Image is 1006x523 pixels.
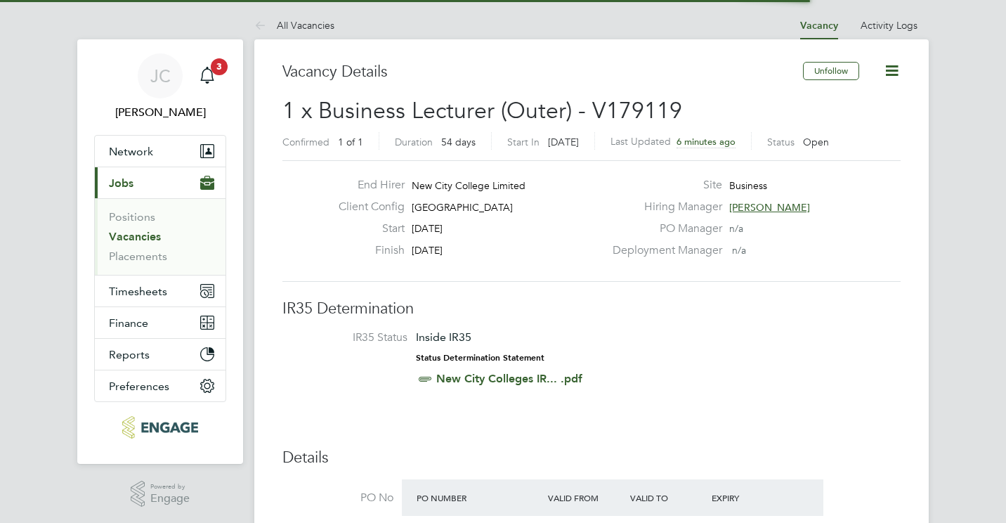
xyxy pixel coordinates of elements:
[109,285,167,298] span: Timesheets
[150,493,190,505] span: Engage
[327,243,405,258] label: Finish
[861,19,917,32] a: Activity Logs
[729,179,767,192] span: Business
[729,201,810,214] span: [PERSON_NAME]
[338,136,363,148] span: 1 of 1
[94,104,226,121] span: James Carey
[109,145,153,158] span: Network
[282,299,901,319] h3: IR35 Determination
[327,200,405,214] label: Client Config
[131,481,190,508] a: Powered byEngage
[395,136,433,148] label: Duration
[95,307,226,338] button: Finance
[150,481,190,493] span: Powered by
[548,136,579,148] span: [DATE]
[95,276,226,306] button: Timesheets
[803,62,859,80] button: Unfollow
[604,200,722,214] label: Hiring Manager
[109,176,133,190] span: Jobs
[413,485,544,510] div: PO Number
[95,198,226,275] div: Jobs
[729,222,743,235] span: n/a
[327,178,405,193] label: End Hirer
[604,243,722,258] label: Deployment Manager
[627,485,709,510] div: Valid To
[150,67,171,85] span: JC
[604,221,722,236] label: PO Manager
[95,339,226,370] button: Reports
[708,485,790,510] div: Expiry
[436,372,582,385] a: New City Colleges IR... .pdf
[211,58,228,75] span: 3
[803,136,829,148] span: Open
[412,244,443,257] span: [DATE]
[122,416,197,439] img: educationmattersgroup-logo-retina.png
[282,448,901,468] h3: Details
[95,370,226,401] button: Preferences
[441,136,476,148] span: 54 days
[95,136,226,167] button: Network
[109,316,148,330] span: Finance
[544,485,627,510] div: Valid From
[282,491,393,505] label: PO No
[109,230,161,243] a: Vacancies
[412,179,525,192] span: New City College Limited
[193,53,221,98] a: 3
[254,19,334,32] a: All Vacancies
[412,222,443,235] span: [DATE]
[604,178,722,193] label: Site
[416,330,471,344] span: Inside IR35
[109,210,155,224] a: Positions
[767,136,795,148] label: Status
[296,330,407,345] label: IR35 Status
[94,416,226,439] a: Go to home page
[800,20,838,32] a: Vacancy
[109,380,169,393] span: Preferences
[282,62,803,82] h3: Vacancy Details
[412,201,513,214] span: [GEOGRAPHIC_DATA]
[77,39,243,464] nav: Main navigation
[677,136,736,148] span: 6 minutes ago
[507,136,540,148] label: Start In
[109,250,167,263] a: Placements
[327,221,405,236] label: Start
[282,136,329,148] label: Confirmed
[109,348,150,361] span: Reports
[610,135,671,148] label: Last Updated
[95,167,226,198] button: Jobs
[282,97,682,124] span: 1 x Business Lecturer (Outer) - V179119
[732,244,746,257] span: n/a
[94,53,226,121] a: JC[PERSON_NAME]
[416,353,544,363] strong: Status Determination Statement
